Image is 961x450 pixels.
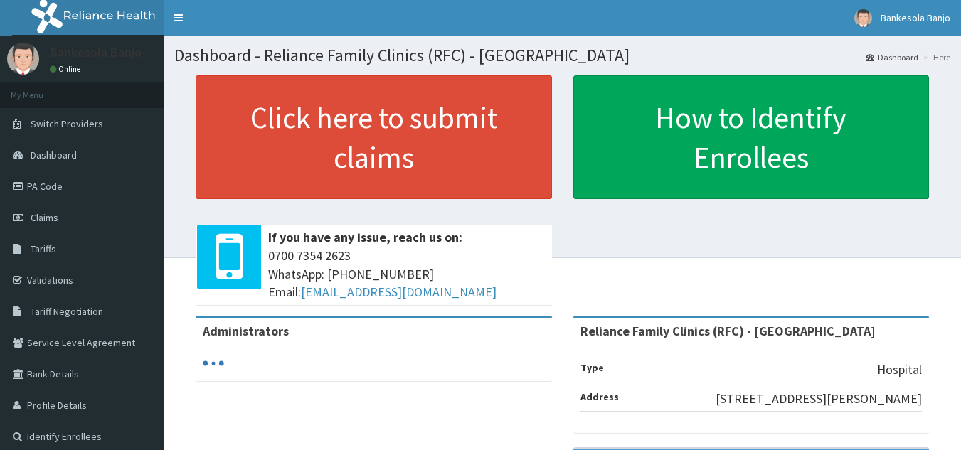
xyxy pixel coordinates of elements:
[268,247,545,301] span: 0700 7354 2623 WhatsApp: [PHONE_NUMBER] Email:
[580,390,619,403] b: Address
[573,75,930,199] a: How to Identify Enrollees
[716,390,922,408] p: [STREET_ADDRESS][PERSON_NAME]
[50,46,142,59] p: Bankesola Banjo
[50,64,84,74] a: Online
[203,353,224,374] svg: audio-loading
[203,323,289,339] b: Administrators
[920,51,950,63] li: Here
[301,284,497,300] a: [EMAIL_ADDRESS][DOMAIN_NAME]
[866,51,918,63] a: Dashboard
[580,361,604,374] b: Type
[31,211,58,224] span: Claims
[854,9,872,27] img: User Image
[31,149,77,161] span: Dashboard
[31,305,103,318] span: Tariff Negotiation
[881,11,950,24] span: Bankesola Banjo
[877,360,922,379] p: Hospital
[196,75,552,199] a: Click here to submit claims
[174,46,950,65] h1: Dashboard - Reliance Family Clinics (RFC) - [GEOGRAPHIC_DATA]
[580,323,876,339] strong: Reliance Family Clinics (RFC) - [GEOGRAPHIC_DATA]
[31,117,103,130] span: Switch Providers
[31,242,56,255] span: Tariffs
[7,43,39,75] img: User Image
[268,229,462,245] b: If you have any issue, reach us on:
